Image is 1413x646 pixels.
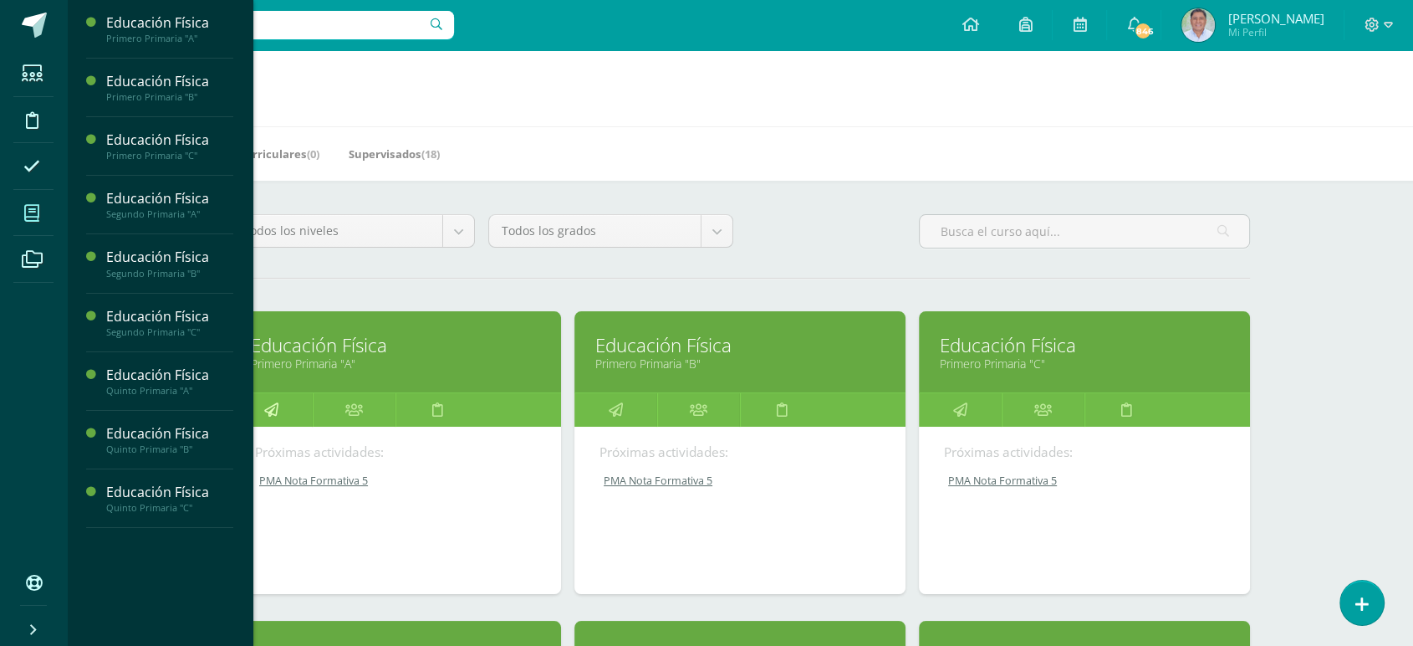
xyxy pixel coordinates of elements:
a: Educación FísicaSegundo Primaria "A" [106,189,233,220]
div: Próximas actividades: [255,443,536,461]
a: Mis Extracurriculares(0) [188,141,319,167]
span: 846 [1134,22,1152,40]
a: Primero Primaria "C" [940,356,1229,372]
div: Segundo Primaria "A" [106,208,233,220]
div: Educación Física [106,248,233,267]
a: Todos los niveles [231,215,474,247]
a: Educación FísicaPrimero Primaria "C" [106,131,233,161]
a: Educación FísicaQuinto Primaria "C" [106,483,233,514]
a: PMA Nota Formativa 5 [599,474,882,488]
a: PMA Nota Formativa 5 [255,474,538,488]
a: Educación Física [595,332,885,358]
a: Educación FísicaQuinto Primaria "A" [106,366,233,397]
div: Quinto Primaria "B" [106,443,233,455]
a: Primero Primaria "B" [595,356,885,372]
div: Educación Física [106,424,233,443]
a: Educación FísicaQuinto Primaria "B" [106,424,233,455]
a: Todos los grados [489,215,732,247]
img: e0a79cb39523d0d5c7600c44975e145b.png [1181,8,1215,42]
span: (0) [307,146,319,161]
span: [PERSON_NAME] [1227,10,1324,27]
div: Quinto Primaria "C" [106,502,233,514]
div: Segundo Primaria "C" [106,326,233,338]
div: Primero Primaria "B" [106,91,233,103]
span: Mi Perfil [1227,25,1324,39]
a: Educación Física [940,332,1229,358]
div: Quinto Primaria "A" [106,385,233,397]
a: PMA Nota Formativa 5 [944,474,1227,488]
div: Primero Primaria "A" [106,33,233,44]
div: Educación Física [106,483,233,502]
a: Educación FísicaSegundo Primaria "C" [106,307,233,338]
span: (18) [421,146,440,161]
div: Educación Física [106,307,233,326]
input: Busca un usuario... [78,11,454,39]
a: Educación FísicaPrimero Primaria "A" [106,13,233,44]
div: Próximas actividades: [944,443,1225,461]
div: Educación Física [106,131,233,150]
span: Todos los niveles [243,215,430,247]
a: Primero Primaria "A" [251,356,540,372]
div: Primero Primaria "C" [106,150,233,161]
a: Supervisados(18) [349,141,440,167]
a: Educación FísicaPrimero Primaria "B" [106,72,233,103]
div: Segundo Primaria "B" [106,268,233,279]
div: Educación Física [106,189,233,208]
div: Próximas actividades: [599,443,880,461]
a: Educación Física [251,332,540,358]
div: Educación Física [106,366,233,385]
span: Todos los grados [502,215,688,247]
input: Busca el curso aquí... [920,215,1249,248]
div: Educación Física [106,13,233,33]
a: Educación FísicaSegundo Primaria "B" [106,248,233,279]
div: Educación Física [106,72,233,91]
